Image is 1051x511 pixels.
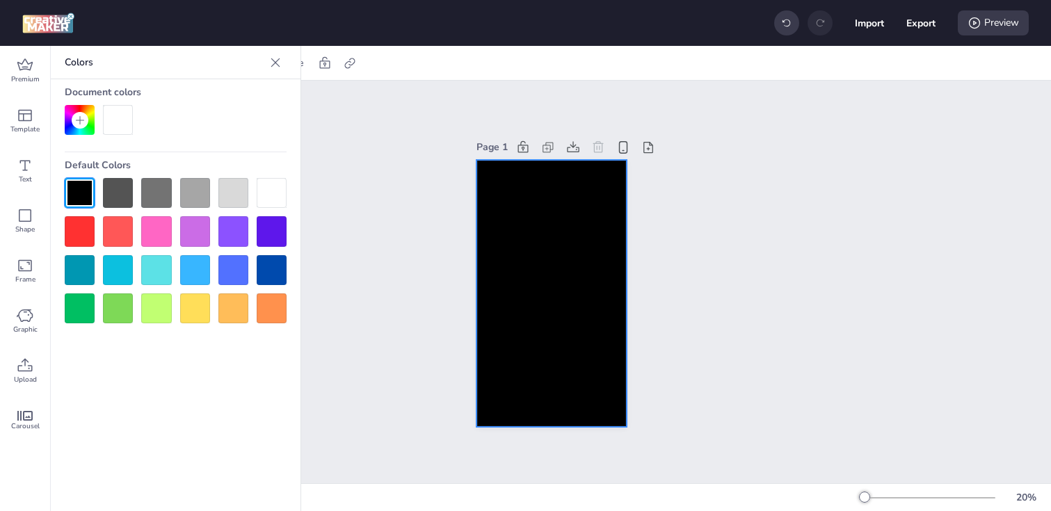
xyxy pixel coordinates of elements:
span: Premium [11,74,40,85]
span: Frame [15,274,35,285]
button: Export [906,8,936,38]
div: 20 % [1009,490,1043,505]
span: Text [19,174,32,185]
span: Upload [14,374,37,385]
div: Preview [958,10,1029,35]
span: Graphic [13,324,38,335]
div: Page 1 [476,140,508,154]
span: Carousel [11,421,40,432]
button: Import [855,8,884,38]
span: Shape [15,224,35,235]
span: Template [10,124,40,135]
div: Default Colors [65,152,287,178]
img: logo Creative Maker [22,13,74,33]
p: Colors [65,46,264,79]
div: Document colors [65,79,287,105]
